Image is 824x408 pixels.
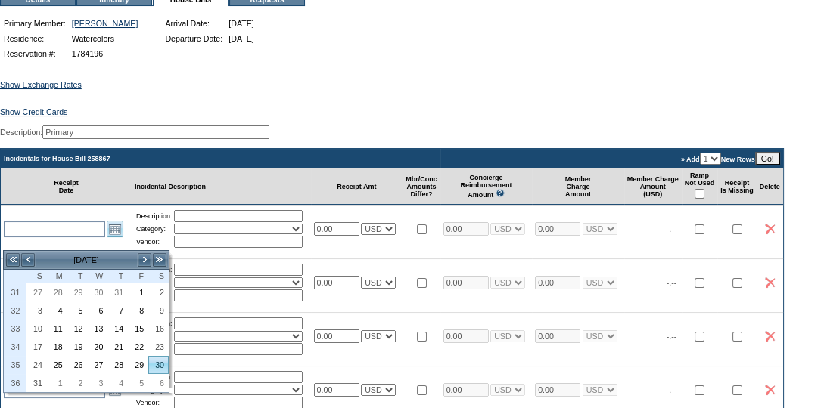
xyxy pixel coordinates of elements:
[129,302,148,319] a: 8
[128,356,148,374] td: Friday, August 29, 2025
[624,168,682,205] td: Member Charge Amount (USD)
[148,301,169,320] td: Saturday, August 09, 2025
[89,357,107,373] a: 27
[47,283,67,301] td: Monday, July 28, 2025
[67,374,88,392] td: Tuesday, September 02, 2025
[88,283,108,301] td: Wednesday, July 30, 2025
[26,320,47,338] td: Sunday, August 10, 2025
[765,385,775,395] img: icon_delete2.gif
[152,252,167,267] a: >>
[88,301,108,320] td: Wednesday, August 06, 2025
[129,357,148,373] a: 29
[47,356,67,374] td: Monday, August 25, 2025
[68,284,87,301] a: 29
[108,320,127,337] a: 14
[148,374,169,392] td: Saturday, September 06, 2025
[26,283,47,301] td: Sunday, July 27, 2025
[107,301,128,320] td: Thursday, August 07, 2025
[163,17,225,30] td: Arrival Date:
[48,375,67,391] a: 1
[88,374,108,392] td: Wednesday, September 03, 2025
[68,320,87,337] a: 12
[148,338,169,356] td: Saturday, August 23, 2025
[149,375,168,391] a: 6
[48,320,67,337] a: 11
[667,385,677,394] span: -.--
[163,32,225,45] td: Departure Date:
[132,168,311,205] td: Incidental Description
[48,338,67,355] a: 18
[4,301,26,320] th: 32
[128,301,148,320] td: Friday, August 08, 2025
[4,283,26,301] th: 31
[5,252,20,267] a: <<
[440,149,783,168] td: » Add New Rows
[26,270,47,283] th: Sunday
[47,320,67,338] td: Monday, August 11, 2025
[68,302,87,319] a: 5
[47,374,67,392] td: Monday, September 01, 2025
[226,32,257,45] td: [DATE]
[48,302,67,319] a: 4
[68,375,87,391] a: 2
[148,356,169,374] td: Saturday, August 30, 2025
[88,356,108,374] td: Wednesday, August 27, 2025
[128,374,148,392] td: Friday, September 05, 2025
[88,320,108,338] td: Wednesday, August 13, 2025
[128,320,148,338] td: Friday, August 15, 2025
[70,32,141,45] td: Watercolors
[89,320,107,337] a: 13
[26,374,47,392] td: Sunday, August 31, 2025
[108,338,127,355] a: 21
[27,302,46,319] a: 3
[128,283,148,301] td: Friday, August 01, 2025
[667,278,677,287] span: -.--
[68,357,87,373] a: 26
[129,338,148,355] a: 22
[129,375,148,391] a: 5
[765,224,775,234] img: icon_delete2.gif
[148,270,169,283] th: Saturday
[148,320,169,338] td: Saturday, August 16, 2025
[128,338,148,356] td: Friday, August 22, 2025
[89,338,107,355] a: 20
[89,302,107,319] a: 6
[149,357,168,373] a: 30
[89,375,107,391] a: 3
[4,338,26,356] th: 34
[128,270,148,283] th: Friday
[311,168,403,205] td: Receipt Amt
[107,283,128,301] td: Thursday, July 31, 2025
[27,357,46,373] a: 24
[88,270,108,283] th: Wednesday
[67,270,88,283] th: Tuesday
[149,302,168,319] a: 9
[107,374,128,392] td: Thursday, September 04, 2025
[88,338,108,356] td: Wednesday, August 20, 2025
[4,356,26,374] th: 35
[48,284,67,301] a: 28
[4,320,26,338] th: 33
[496,189,505,197] img: questionMark_lightBlue.gif
[89,284,107,301] a: 30
[67,356,88,374] td: Tuesday, August 26, 2025
[36,252,137,268] td: [DATE]
[149,284,168,301] a: 2
[2,32,68,45] td: Residence:
[1,168,132,205] td: Receipt Date
[765,277,775,288] img: icon_delete2.gif
[107,320,128,338] td: Thursday, August 14, 2025
[765,331,775,342] img: icon_delete2.gif
[107,221,123,237] a: Open the calendar popup.
[72,19,138,28] a: [PERSON_NAME]
[47,338,67,356] td: Monday, August 18, 2025
[667,332,677,341] span: -.--
[67,320,88,338] td: Tuesday, August 12, 2025
[107,356,128,374] td: Thursday, August 28, 2025
[107,338,128,356] td: Thursday, August 21, 2025
[27,375,46,391] a: 31
[149,320,168,337] a: 16
[107,270,128,283] th: Thursday
[129,320,148,337] a: 15
[717,168,757,205] td: Receipt Is Missing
